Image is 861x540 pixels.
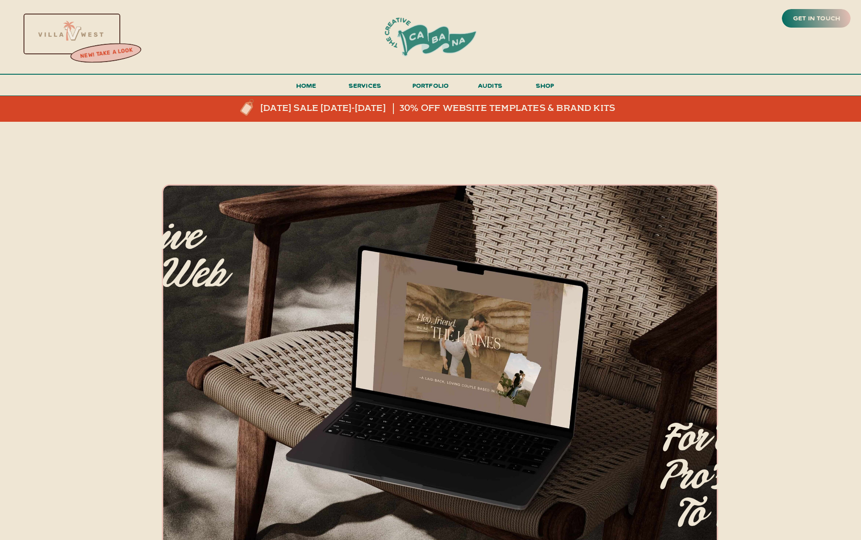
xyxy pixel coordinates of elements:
p: All-inclusive branding, web design & copy [13,219,229,347]
a: 30% off website templates & brand kits [399,103,624,114]
span: services [349,81,382,90]
a: services [346,80,384,96]
a: shop [523,80,567,96]
a: [DATE] sale [DATE]-[DATE] [260,103,415,114]
a: get in touch [791,12,842,25]
a: portfolio [409,80,452,96]
a: audits [477,80,504,96]
a: new! take a look [69,44,143,62]
a: Home [292,80,320,96]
